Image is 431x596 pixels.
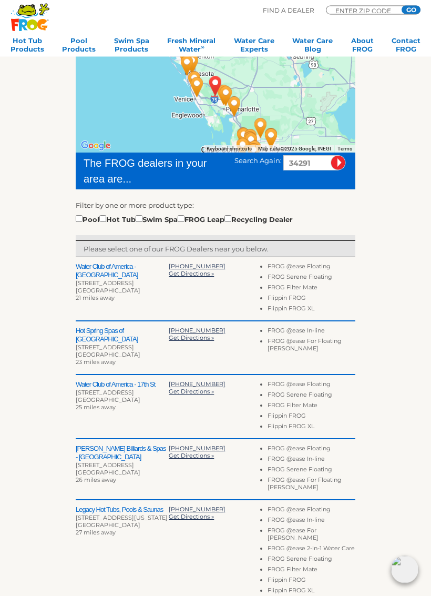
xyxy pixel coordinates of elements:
[76,404,116,411] span: 25 miles away
[169,452,214,460] a: Get Directions »
[268,466,355,477] li: FROG Serene Floating
[268,284,355,295] li: FROG Filter Mate
[76,397,169,404] div: [GEOGRAPHIC_DATA]
[244,110,277,147] div: Pinch-A-Penny #193 - 40 miles away.
[331,156,346,171] input: Submit
[268,566,355,577] li: FROG Filter Mate
[402,6,420,14] input: GO
[234,124,266,160] div: Pinch-A-Penny #028 - 42 miles away.
[169,513,214,521] a: Get Directions »
[169,327,225,335] a: [PHONE_NUMBER]
[292,36,333,57] a: Water CareBlog
[76,529,116,537] span: 27 miles away
[268,517,355,527] li: FROG @ease In-line
[268,338,355,356] li: FROG @ease For Floating [PERSON_NAME]
[268,402,355,412] li: FROG Filter Mate
[239,133,271,169] div: Poolosophy LLC - 49 miles away.
[238,135,270,172] div: Leslie's Poolmart Inc # 689 - 50 miles away.
[78,139,113,153] img: Google
[255,120,288,157] div: Leslie's Poolmart Inc # 1058 - 49 miles away.
[268,506,355,517] li: FROG @ease Floating
[169,381,225,388] a: [PHONE_NUMBER]
[76,344,169,351] div: [STREET_ADDRESS]
[228,120,260,157] div: SW Florida Hot Tubs and More LLC - 38 miles away.
[167,36,215,57] a: Fresh MineralWater∞
[76,295,115,302] span: 21 miles away
[76,359,116,366] span: 23 miles away
[227,130,259,167] div: Pinch-a-Penny #188 - 44 miles away.
[268,295,355,305] li: Flippin FROG
[76,287,169,295] div: [GEOGRAPHIC_DATA]
[76,214,293,225] div: Pool Hot Tub Swim Spa FROG Leap Recycling Dealer
[268,263,355,274] li: FROG @ease Floating
[76,280,169,287] div: [STREET_ADDRESS]
[268,327,355,338] li: FROG @ease In-line
[234,157,282,165] span: Search Again:
[255,120,288,157] div: Pinch-A-Penny #195 - 49 miles away.
[268,456,355,466] li: FROG @ease In-line
[76,522,169,529] div: [GEOGRAPHIC_DATA]
[169,506,225,513] a: [PHONE_NUMBER]
[268,477,355,494] li: FROG @ease For Floating [PERSON_NAME]
[235,125,268,161] div: Advance Solar & Spa, Inc. - Corporate - 43 miles away.
[234,121,267,158] div: The Recreational Warehouse - Fort Myers - 41 miles away.
[268,391,355,402] li: FROG Serene Floating
[169,270,214,278] a: Get Directions »
[268,527,355,545] li: FROG @ease For [PERSON_NAME]
[76,200,194,211] label: Filter by one or more product type:
[76,506,169,514] h2: Legacy Hot Tubs, Pools & Saunas
[227,119,260,156] div: Pool Doctor Service & Supplies - 38 miles away.
[268,274,355,284] li: FROG Serene Floating
[169,445,225,452] a: [PHONE_NUMBER]
[169,335,214,342] a: Get Directions »
[76,381,169,389] h2: Water Club of America - 17th St
[76,327,169,344] h2: Hot Spring Spas of [GEOGRAPHIC_DATA]
[268,381,355,391] li: FROG @ease Floating
[76,445,169,462] h2: [PERSON_NAME] Billiards & Spas - [GEOGRAPHIC_DATA]
[178,63,211,100] div: Aquatech Pools GC Inc - 14 miles away.
[201,44,204,50] sup: ∞
[268,577,355,587] li: Flippin FROG
[76,351,169,359] div: [GEOGRAPHIC_DATA]
[351,36,374,57] a: AboutFROG
[84,244,347,255] p: Please select one of our FROG Dealers near you below.
[334,8,397,13] input: Zip Code Form
[268,412,355,423] li: Flippin FROG
[208,77,240,114] div: The Recreational Warehouse - Port Charlotte Town C - 8 miles away.
[84,156,219,187] div: The FROG dealers in your area are...
[76,514,169,522] div: [STREET_ADDRESS][US_STATE]
[218,88,251,125] div: Pinch-A-Penny #040 - 18 miles away.
[268,305,355,316] li: Flippin FROG XL
[258,146,331,152] span: Map data ©2025 Google, INEGI
[268,545,355,555] li: FROG @ease 2-in-1 Water Care
[207,146,252,153] button: Keyboard shortcuts
[169,263,225,270] a: [PHONE_NUMBER]
[391,556,418,583] img: openIcon
[234,36,274,57] a: Water CareExperts
[268,555,355,566] li: FROG Serene Floating
[181,69,213,106] div: Pinch-A-Penny #010 - 12 miles away.
[337,146,352,152] a: Terms (opens in new tab)
[11,36,44,57] a: Hot TubProducts
[199,68,232,105] div: NORTH PORT, FL 34291
[62,36,96,57] a: PoolProducts
[76,477,116,484] span: 26 miles away
[268,423,355,433] li: Flippin FROG XL
[169,388,214,396] a: Get Directions »
[268,445,355,456] li: FROG @ease Floating
[76,263,169,280] h2: Water Club of America - [GEOGRAPHIC_DATA]
[171,47,203,84] div: Hot Spring Spas of Sarasota - 23 miles away.
[78,139,113,153] a: Open this area in Google Maps (opens a new window)
[263,6,314,15] p: Find A Dealer
[114,36,149,57] a: Swim SpaProducts
[76,462,169,469] div: [STREET_ADDRESS]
